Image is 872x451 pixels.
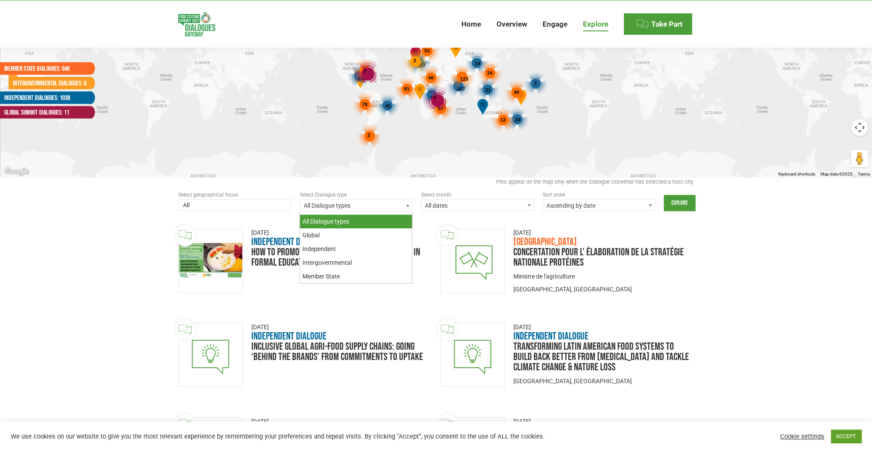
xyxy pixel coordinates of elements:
img: Official Feedback available [174,318,196,341]
div: Sort order [543,191,656,199]
span: 78 [362,102,367,107]
img: Google [3,166,31,177]
li: Global [300,228,412,242]
h3: Independent Dialogue [251,331,432,342]
span: 40 [428,75,433,80]
h3: [GEOGRAPHIC_DATA] [513,237,694,247]
span: 49 [514,90,519,95]
span: Ascending by date [543,200,655,212]
div: [DATE] [251,417,432,426]
span: All Dialogue types [300,200,412,212]
div: [DATE] [513,323,694,331]
a: Cookie settings [780,433,824,440]
span: 2 [367,133,370,138]
span: Take Part [651,20,683,29]
div: [DATE] [513,228,694,237]
span: All Dialogue types [300,199,413,211]
div: Select Dialogue type [300,191,413,199]
p: [GEOGRAPHIC_DATA], [GEOGRAPHIC_DATA] [513,377,694,385]
a: Terms (opens in new tab) [858,172,870,176]
span: 14 [475,61,480,66]
span: 3 [363,68,366,73]
img: Official Feedback available [174,413,196,435]
div: We use cookies on our website to give you the most relevant experience by remembering your prefer... [11,433,606,440]
span: Overview [497,20,527,29]
a: Dialogue image [178,323,243,387]
div: [DATE] [251,228,432,237]
span: 24 [515,117,520,122]
button: Map camera controls [851,119,868,136]
img: thumbnail-dialogue-independent.png [179,325,242,384]
h3: Independent Dialogue [251,237,432,247]
span: 45 [385,103,390,109]
span: Ascending by date [543,199,656,211]
div: Select geographical focus [178,191,291,199]
p: [GEOGRAPHIC_DATA], [GEOGRAPHIC_DATA] [513,285,694,294]
span: Map data ©2025 [820,172,853,176]
li: Intergovernmental [300,256,412,269]
span: 2 [413,58,416,63]
input: Explore [664,195,695,211]
a: Inclusive Global Agri-food Supply Chains: Going ‘Behind the Brands’ from commitments to uptake [251,340,423,363]
h3: Independent Dialogue [513,331,694,342]
li: Member State [300,269,412,283]
div: Select month [421,191,534,199]
div: Ministre de l'agriculture [513,272,694,281]
span: 123 [460,76,468,82]
div: [DATE] [513,417,694,426]
a: How to Promoting Sustainable Food Education in Formal Education Systems [251,246,420,269]
img: Menu icon [636,18,649,30]
span: 4 [433,95,436,100]
a: Dialogue image [440,228,505,293]
a: ACCEPT [831,430,861,443]
a: Dialogue image [178,228,243,293]
button: Keyboard shortcuts [778,171,815,177]
span: All dates [421,200,534,212]
span: All dates [421,199,534,211]
li: Independent [300,242,412,256]
img: Official Feedback available [174,224,196,246]
a: Open this area in Google Maps (opens a new window) [3,166,31,177]
span: Home [461,20,481,29]
span: 34 [487,70,492,76]
span: 2 [534,81,537,86]
span: Explore [583,20,608,29]
a: Dialogue image [440,323,505,387]
span: 53 [424,48,430,53]
span: 12 [500,117,506,122]
img: thumbnail-dialogue-independent.png [441,325,504,384]
span: 81 [404,86,409,91]
span: 31 [485,88,491,93]
img: Official Feedback available [436,318,458,341]
div: [DATE] [251,323,432,331]
img: thumbnail-dialogue-national.png [441,230,504,290]
li: All Dialogue types [300,215,412,228]
span: Engage [543,20,567,29]
a: Intergovernmental Dialogues: 6 [9,77,86,89]
button: Drag Pegman onto the map to open Street View [851,150,868,167]
img: Official Feedback available [436,413,458,435]
img: Official Feedback available [436,224,458,246]
a: Transforming Latin American food systems to build back better from [MEDICAL_DATA] and tackle clim... [513,340,689,373]
div: Pins appear on the map only when the Dialogue Convenor has selected a host city. [178,178,694,191]
img: Food Systems Summit Dialogues [178,12,215,36]
a: Concertation pour l' élaboration de la Stratégie Nationale Protéines [513,246,684,269]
